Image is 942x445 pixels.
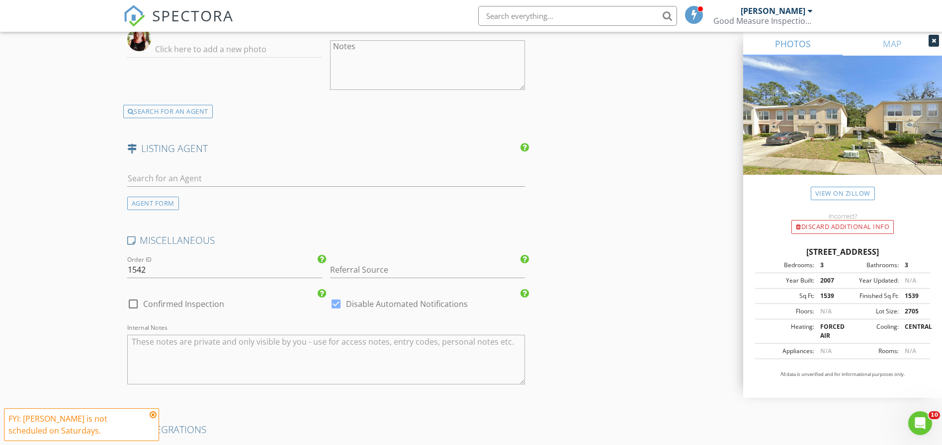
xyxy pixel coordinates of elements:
[899,322,927,340] div: CENTRAL
[843,322,899,340] div: Cooling:
[791,220,894,234] div: Discard Additional info
[899,307,927,316] div: 2705
[330,40,525,90] textarea: Notes
[755,371,930,378] p: All data is unverified and for informational purposes only.
[758,347,814,356] div: Appliances:
[123,105,213,119] div: SEARCH FOR AN AGENT
[8,413,147,437] div: FYI: [PERSON_NAME] is not scheduled on Saturdays.
[758,261,814,270] div: Bedrooms:
[843,307,899,316] div: Lot Size:
[899,292,927,300] div: 1539
[820,347,832,355] span: N/A
[152,5,234,26] span: SPECTORA
[843,261,899,270] div: Bathrooms:
[330,262,525,278] input: Referral Source
[123,5,145,27] img: The Best Home Inspection Software - Spectora
[758,322,814,340] div: Heating:
[127,423,525,436] h4: INTEGRATIONS
[755,246,930,258] div: [STREET_ADDRESS]
[743,212,942,220] div: Incorrect?
[899,261,927,270] div: 3
[908,411,932,435] iframe: Intercom live chat
[814,292,843,300] div: 1539
[713,16,813,26] div: Good Measure Inspections, LLC
[758,292,814,300] div: Sq Ft:
[743,32,843,56] a: PHOTOS
[127,197,179,210] div: AGENT FORM
[127,142,525,155] h4: LISTING AGENT
[814,276,843,285] div: 2007
[814,261,843,270] div: 3
[143,299,224,309] label: Confirmed Inspection
[127,234,525,247] h4: MISCELLANEOUS
[123,13,234,34] a: SPECTORA
[843,32,942,56] a: MAP
[929,411,940,419] span: 10
[478,6,677,26] input: Search everything...
[843,347,899,356] div: Rooms:
[346,299,468,309] label: Disable Automated Notifications
[814,322,843,340] div: FORCED AIR
[758,307,814,316] div: Floors:
[741,6,805,16] div: [PERSON_NAME]
[905,347,916,355] span: N/A
[127,170,525,187] input: Search for an Agent
[820,307,832,315] span: N/A
[743,56,942,199] img: streetview
[811,187,875,200] a: View on Zillow
[758,276,814,285] div: Year Built:
[905,276,916,285] span: N/A
[127,27,151,51] img: IMG_9614.JPG
[127,335,525,384] textarea: Internal Notes
[843,292,899,300] div: Finished Sq Ft:
[127,41,322,58] input: Click here to add a new photo
[843,276,899,285] div: Year Updated:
